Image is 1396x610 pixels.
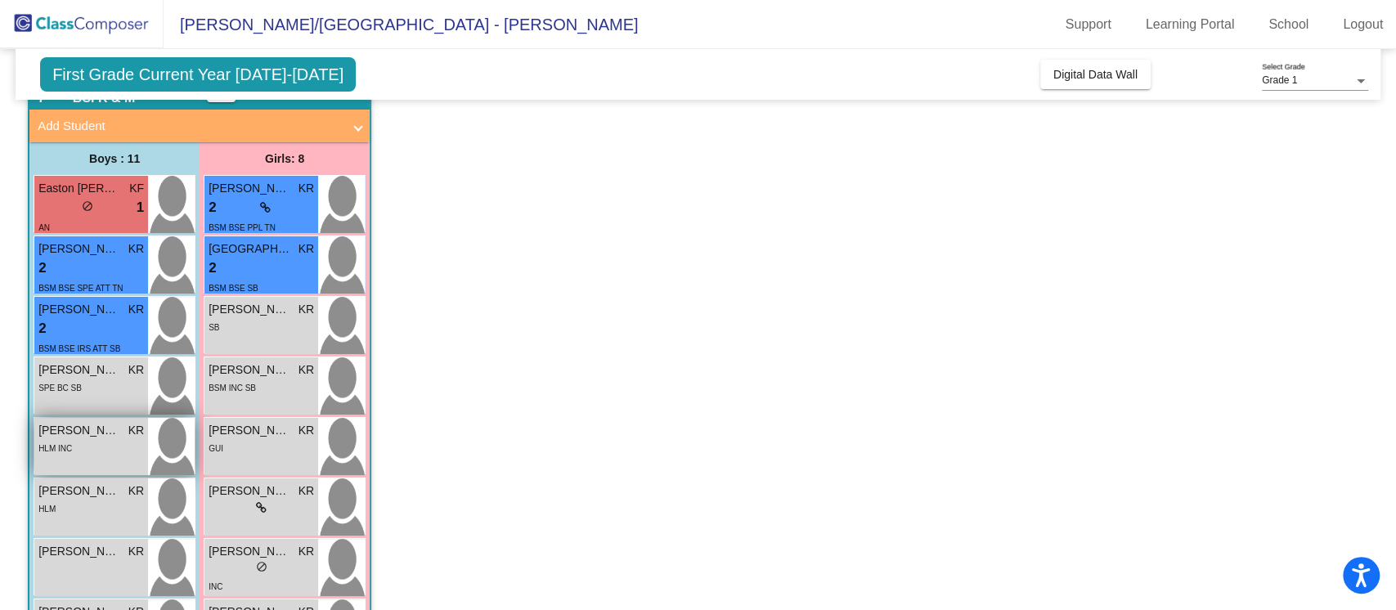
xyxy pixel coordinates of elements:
[38,240,120,258] span: [PERSON_NAME]
[40,57,356,92] span: First Grade Current Year [DATE]-[DATE]
[299,301,314,318] span: KR
[38,543,120,560] span: [PERSON_NAME]
[1262,74,1297,86] span: Grade 1
[209,482,290,500] span: [PERSON_NAME]
[1255,11,1322,38] a: School
[38,284,123,293] span: BSM BSE SPE ATT TN
[38,383,82,392] span: SPE BC SB
[200,142,370,175] div: Girls: 8
[209,258,216,279] span: 2
[29,110,370,142] mat-expansion-panel-header: Add Student
[128,422,144,439] span: KR
[1133,11,1248,38] a: Learning Portal
[29,142,200,175] div: Boys : 11
[38,361,120,379] span: [PERSON_NAME]
[38,505,56,514] span: HLM
[38,301,120,318] span: [PERSON_NAME]
[38,482,120,500] span: [PERSON_NAME]
[82,200,93,212] span: do_not_disturb_alt
[38,422,120,439] span: [PERSON_NAME]
[299,361,314,379] span: KR
[38,344,120,353] span: BSM BSE IRS ATT SB
[1053,68,1138,81] span: Digital Data Wall
[1053,11,1124,38] a: Support
[128,240,144,258] span: KR
[1330,11,1396,38] a: Logout
[38,318,46,339] span: 2
[38,117,342,136] mat-panel-title: Add Student
[299,240,314,258] span: KR
[209,180,290,197] span: [PERSON_NAME]
[1040,60,1151,89] button: Digital Data Wall
[128,482,144,500] span: KR
[164,11,638,38] span: [PERSON_NAME]/[GEOGRAPHIC_DATA] - [PERSON_NAME]
[209,582,222,591] span: INC
[38,444,72,453] span: HLM INC
[209,422,290,439] span: [PERSON_NAME]
[128,301,144,318] span: KR
[209,223,276,232] span: BSM BSE PPL TN
[299,422,314,439] span: KR
[137,197,144,218] span: 1
[129,180,144,197] span: KF
[128,361,144,379] span: KR
[209,383,256,392] span: BSM INC SB
[209,197,216,218] span: 2
[299,543,314,560] span: KR
[209,444,223,453] span: GUI
[38,258,46,279] span: 2
[299,482,314,500] span: KR
[209,301,290,318] span: [PERSON_NAME]
[299,180,314,197] span: KR
[209,361,290,379] span: [PERSON_NAME]
[38,180,120,197] span: Easton [PERSON_NAME]
[207,78,236,102] button: Print Students Details
[209,543,290,560] span: [PERSON_NAME]
[256,561,267,572] span: do_not_disturb_alt
[209,240,290,258] span: [GEOGRAPHIC_DATA][PERSON_NAME]
[209,284,258,293] span: BSM BSE SB
[128,543,144,560] span: KR
[38,223,50,232] span: AN
[209,323,219,332] span: SB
